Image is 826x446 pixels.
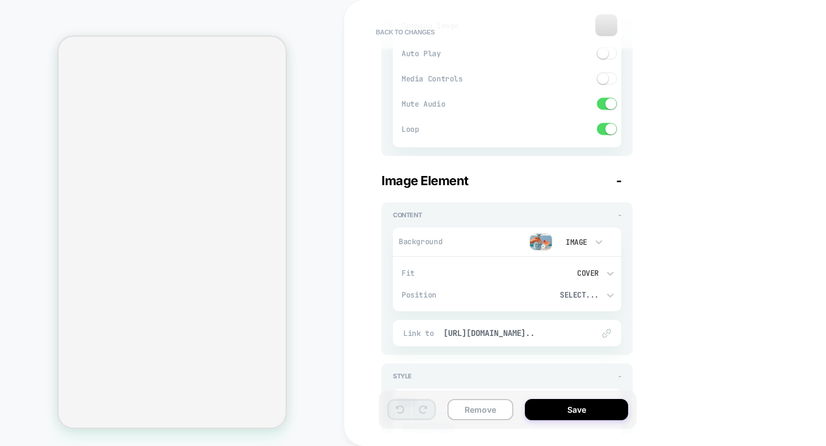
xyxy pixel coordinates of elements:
[402,49,512,58] span: Auto Play
[402,21,512,30] span: Opening Image
[447,399,513,420] button: Remove
[402,99,512,109] span: Mute Audio
[595,14,618,37] img: preview
[523,268,599,278] div: Cover
[602,329,611,338] img: edit
[393,372,412,380] span: Style
[618,372,621,380] span: -
[402,290,512,300] span: Position
[616,173,622,188] span: -
[393,211,422,219] span: Content
[402,74,512,84] span: Media Controls
[370,23,441,41] button: Back to changes
[402,268,512,278] span: Fit
[529,233,552,251] img: preview
[618,211,621,219] span: -
[563,237,587,247] div: Image
[443,328,582,338] span: [URL][DOMAIN_NAME]..
[403,328,438,338] span: Link to
[523,290,599,300] div: Select...
[525,399,628,420] button: Save
[402,124,512,134] span: Loop
[381,173,469,188] span: Image Element
[399,237,450,247] span: Background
